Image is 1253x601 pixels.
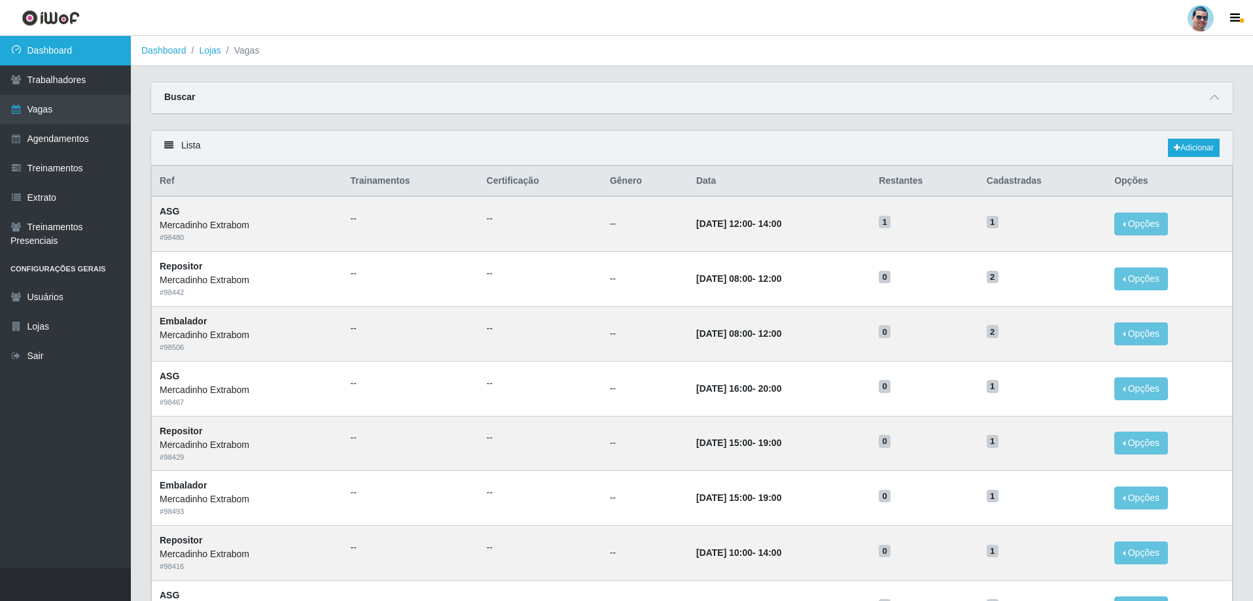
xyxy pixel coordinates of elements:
span: 0 [879,545,891,558]
div: Mercadinho Extrabom [160,492,335,506]
th: Trainamentos [343,166,479,197]
span: 1 [987,216,998,229]
button: Opções [1114,541,1168,564]
a: Adicionar [1168,139,1220,157]
th: Gênero [602,166,688,197]
time: 14:00 [758,547,782,558]
td: -- [602,526,688,581]
th: Data [688,166,871,197]
ul: -- [351,212,471,226]
time: [DATE] 08:00 [696,328,752,339]
td: -- [602,252,688,307]
span: 0 [879,325,891,338]
time: 12:00 [758,273,782,284]
time: [DATE] 08:00 [696,273,752,284]
span: 1 [987,545,998,558]
div: Mercadinho Extrabom [160,218,335,232]
li: Vagas [221,44,260,58]
time: [DATE] 12:00 [696,218,752,229]
span: 1 [879,216,891,229]
button: Opções [1114,213,1168,235]
ul: -- [351,486,471,500]
strong: ASG [160,206,179,216]
td: -- [602,416,688,471]
span: 0 [879,271,891,284]
ul: -- [351,431,471,445]
time: [DATE] 16:00 [696,383,752,394]
time: 19:00 [758,438,782,448]
div: Mercadinho Extrabom [160,383,335,397]
th: Restantes [871,166,978,197]
ul: -- [351,322,471,335]
ul: -- [351,541,471,555]
div: Mercadinho Extrabom [160,547,335,561]
time: [DATE] 15:00 [696,438,752,448]
span: 2 [987,325,998,338]
a: Lojas [199,45,221,56]
span: 2 [987,271,998,284]
div: # 98493 [160,506,335,517]
strong: Repositor [160,426,202,436]
strong: Repositor [160,261,202,271]
time: 19:00 [758,492,782,503]
span: 0 [879,435,891,448]
strong: - [696,218,781,229]
ul: -- [487,541,594,555]
ul: -- [487,431,594,445]
ul: -- [487,212,594,226]
span: 0 [879,490,891,503]
button: Opções [1114,267,1168,290]
ul: -- [487,322,594,335]
span: 1 [987,435,998,448]
strong: Embalador [160,316,207,326]
strong: Buscar [164,92,195,102]
th: Certificação [479,166,602,197]
ul: -- [351,267,471,281]
strong: ASG [160,371,179,381]
strong: ASG [160,590,179,600]
div: Mercadinho Extrabom [160,273,335,287]
nav: breadcrumb [131,36,1253,66]
strong: Embalador [160,480,207,490]
td: -- [602,306,688,361]
span: 1 [987,490,998,503]
strong: - [696,547,781,558]
a: Dashboard [141,45,186,56]
ul: -- [487,267,594,281]
div: # 98429 [160,452,335,463]
time: [DATE] 10:00 [696,547,752,558]
strong: - [696,492,781,503]
strong: - [696,383,781,394]
button: Opções [1114,487,1168,509]
th: Cadastradas [979,166,1106,197]
td: -- [602,471,688,526]
ul: -- [487,486,594,500]
strong: Repositor [160,535,202,545]
span: 0 [879,380,891,393]
td: -- [602,361,688,416]
div: # 98480 [160,232,335,243]
button: Opções [1114,377,1168,400]
strong: - [696,438,781,448]
span: 1 [987,380,998,393]
div: # 98416 [160,561,335,572]
time: [DATE] 15:00 [696,492,752,503]
th: Ref [152,166,343,197]
strong: - [696,273,781,284]
ul: -- [351,377,471,390]
ul: -- [487,377,594,390]
td: -- [602,196,688,251]
div: Mercadinho Extrabom [160,438,335,452]
time: 12:00 [758,328,782,339]
div: # 98506 [160,342,335,353]
div: # 98442 [160,287,335,298]
th: Opções [1106,166,1232,197]
strong: - [696,328,781,339]
div: Mercadinho Extrabom [160,328,335,342]
div: # 98467 [160,397,335,408]
div: Lista [151,131,1233,165]
button: Opções [1114,432,1168,455]
time: 20:00 [758,383,782,394]
time: 14:00 [758,218,782,229]
img: CoreUI Logo [22,10,80,26]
